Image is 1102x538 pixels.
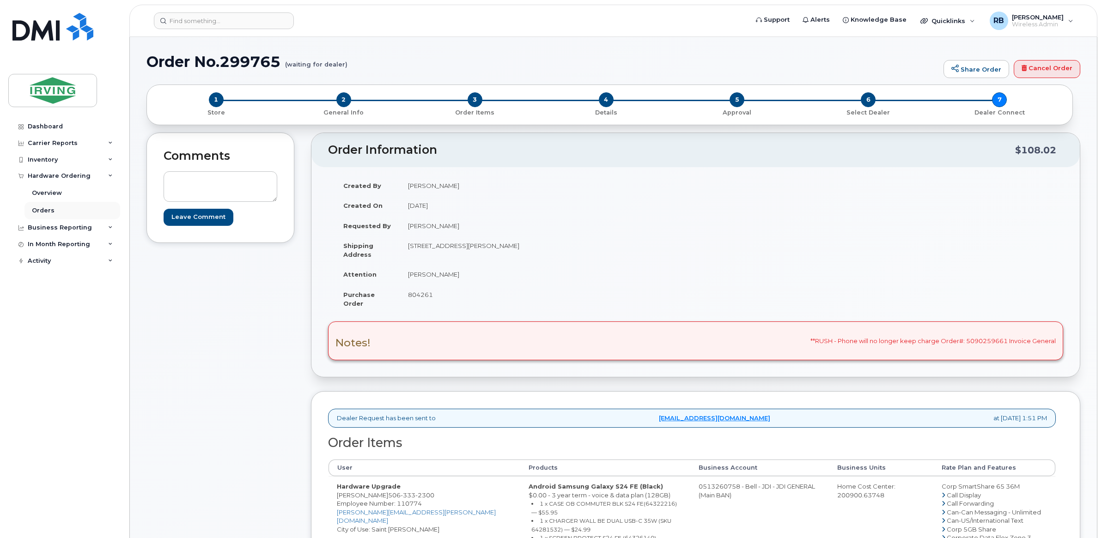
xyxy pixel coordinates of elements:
a: 5 Approval [671,107,803,117]
small: 1 x CHARGER WALL BE DUAL USB-C 35W (SKU 64281532) — $24.99 [531,517,671,533]
span: 4 [599,92,614,107]
strong: Requested By [343,222,391,230]
span: Employee Number: 110774 [337,500,422,507]
div: Home Cost Center: 200900.63748 [837,482,925,499]
strong: Attention [343,271,377,278]
td: [STREET_ADDRESS][PERSON_NAME] [400,236,689,264]
span: 1 [209,92,224,107]
strong: Android Samsung Galaxy S24 FE (Black) [529,483,663,490]
span: Call Display [947,491,981,499]
a: 1 Store [154,107,278,117]
a: 3 Order Items [409,107,541,117]
a: [PERSON_NAME][EMAIL_ADDRESS][PERSON_NAME][DOMAIN_NAME] [337,508,496,525]
small: (waiting for dealer) [285,54,347,68]
input: Leave Comment [164,209,233,226]
span: 5 [730,92,744,107]
div: $108.02 [1015,141,1056,159]
span: 506 [388,491,434,499]
th: Products [520,459,690,476]
a: 4 Details [541,107,672,117]
td: [PERSON_NAME] [400,264,689,284]
td: [PERSON_NAME] [400,175,689,196]
a: Share Order [944,60,1009,79]
strong: Created By [343,182,381,189]
p: Details [544,109,668,117]
h3: Notes! [335,337,371,349]
strong: Shipping Address [343,242,373,258]
th: Rate Plan and Features [933,459,1055,476]
a: [EMAIL_ADDRESS][DOMAIN_NAME] [659,414,770,423]
a: 6 Select Dealer [803,107,934,117]
strong: Created On [343,202,383,209]
th: Business Units [829,459,934,476]
span: 804261 [408,291,433,298]
a: 2 General Info [278,107,409,117]
h1: Order No.299765 [146,54,939,70]
span: 2300 [415,491,434,499]
span: Corp 5GB Share [947,526,996,533]
span: 3 [468,92,482,107]
span: 333 [401,491,415,499]
strong: Hardware Upgrade [337,483,401,490]
h2: Comments [164,150,277,163]
th: User [329,459,520,476]
th: Business Account [690,459,829,476]
span: 6 [861,92,876,107]
h2: Order Information [328,144,1015,157]
span: Call Forwarding [947,500,994,507]
div: Dealer Request has been sent to at [DATE] 1:51 PM [328,409,1056,428]
p: Store [158,109,274,117]
strong: Purchase Order [343,291,375,307]
td: [PERSON_NAME] [400,216,689,236]
span: Can-US/International Text [947,517,1023,524]
div: **RUSH - Phone will no longer keep charge Order#: 5090259661 Invoice General [328,321,1063,360]
a: Cancel Order [1014,60,1080,79]
span: 2 [336,92,351,107]
p: Approval [675,109,799,117]
p: Select Dealer [806,109,930,117]
p: Order Items [413,109,537,117]
p: General Info [282,109,406,117]
td: [DATE] [400,195,689,216]
small: 1 x CASE OB COMMUTER BLK S24 FE(64322216) — $55.95 [531,500,677,516]
span: Can-Can Messaging - Unlimited [947,508,1041,516]
h2: Order Items [328,436,1056,450]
